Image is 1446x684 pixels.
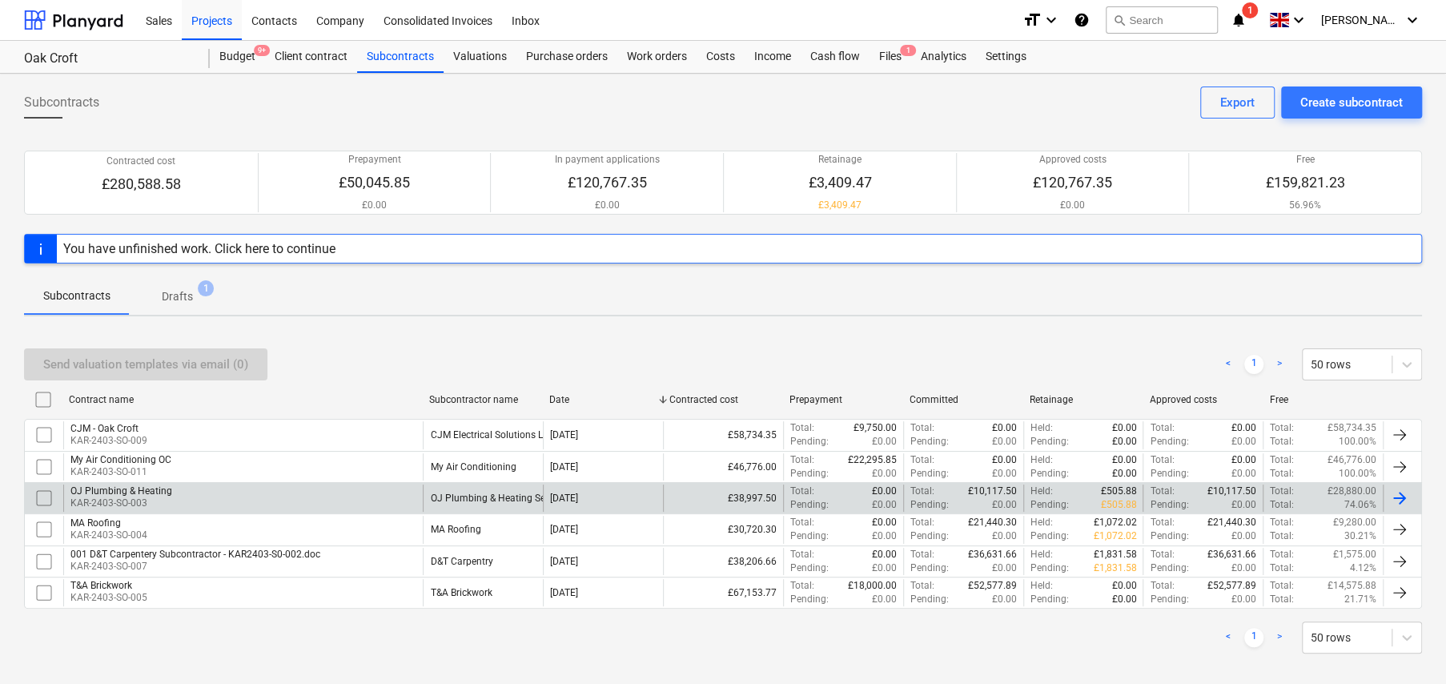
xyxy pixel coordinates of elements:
div: Date [549,394,657,405]
p: Pending : [1030,498,1069,512]
div: Chat Widget [1366,607,1446,684]
p: £46,776.00 [1328,453,1376,467]
p: £0.00 [1111,467,1136,481]
a: Valuations [444,41,516,73]
p: Pending : [1150,593,1188,606]
p: Subcontracts [43,288,110,304]
span: [PERSON_NAME] [1321,14,1401,26]
div: 001 D&T Carpentery Subcontractor - KAR2403-S0-002.doc [70,549,320,560]
p: £9,750.00 [854,421,897,435]
p: Pending : [1150,467,1188,481]
p: £0.00 [1111,579,1136,593]
p: Total : [1270,453,1294,467]
p: £0.00 [992,421,1017,435]
p: Total : [790,485,814,498]
a: Work orders [617,41,697,73]
p: £1,831.58 [1093,548,1136,561]
p: Pending : [1030,467,1069,481]
div: Subcontractor name [429,394,536,405]
p: £52,577.89 [968,579,1017,593]
a: Settings [976,41,1036,73]
p: Total : [1270,529,1294,543]
div: Free [1270,394,1377,405]
p: £1,072.02 [1093,516,1136,529]
p: £1,072.02 [1093,529,1136,543]
p: Total : [1270,516,1294,529]
span: 1 [900,45,916,56]
a: Cash flow [801,41,870,73]
div: Subcontracts [357,41,444,73]
p: £14,575.88 [1328,579,1376,593]
p: Total : [790,548,814,561]
p: £3,409.47 [808,199,871,212]
p: KAR-2403-SO-009 [70,434,147,448]
p: £36,631.66 [1207,548,1256,561]
p: KAR-2403-SO-004 [70,529,147,542]
p: £0.00 [1231,593,1256,606]
div: [DATE] [550,524,578,535]
div: [DATE] [550,556,578,567]
p: £52,577.89 [1207,579,1256,593]
p: Pending : [1030,593,1069,606]
div: £38,206.66 [663,548,783,575]
div: CJM - Oak Croft [70,423,147,434]
p: £28,880.00 [1328,485,1376,498]
div: CJM Electrical Solutions Ltd [430,429,551,441]
p: £0.00 [872,498,897,512]
div: Contracted cost [669,394,777,405]
p: £0.00 [339,199,410,212]
a: Next page [1270,355,1289,374]
p: 100.00% [1339,467,1376,481]
p: £280,588.58 [102,175,181,194]
button: Create subcontract [1281,87,1422,119]
p: £0.00 [1111,421,1136,435]
div: Files [870,41,911,73]
div: Budget [210,41,265,73]
p: £0.00 [992,498,1017,512]
p: £0.00 [992,467,1017,481]
p: £1,575.00 [1333,548,1376,561]
a: Next page [1270,628,1289,647]
p: Held : [1030,485,1053,498]
p: £0.00 [1231,453,1256,467]
p: £0.00 [1231,435,1256,449]
div: Oak Croft [24,50,191,67]
p: Pending : [1150,561,1188,575]
div: Analytics [911,41,976,73]
p: Held : [1030,516,1053,529]
p: £1,831.58 [1093,561,1136,575]
p: £10,117.50 [1207,485,1256,498]
div: Purchase orders [516,41,617,73]
p: Free [1266,153,1345,167]
p: Drafts [162,288,193,305]
p: £0.00 [872,593,897,606]
p: Total : [1150,579,1174,593]
p: Pending : [910,498,949,512]
p: KAR-2403-SO-007 [70,560,320,573]
p: Approved costs [1033,153,1112,167]
p: Total : [1150,485,1174,498]
p: Total : [1270,421,1294,435]
div: Create subcontract [1300,92,1403,113]
div: Retainage [1030,394,1137,405]
p: £120,767.35 [1033,173,1112,192]
p: Held : [1030,453,1053,467]
p: Total : [910,579,934,593]
p: KAR-2403-SO-003 [70,497,172,510]
p: £58,734.35 [1328,421,1376,435]
div: £30,720.30 [663,516,783,543]
div: Export [1220,92,1255,113]
a: Page 1 is your current page [1244,628,1263,647]
div: £46,776.00 [663,453,783,481]
p: £0.00 [1033,199,1112,212]
p: Contracted cost [102,155,181,168]
p: £0.00 [1231,498,1256,512]
p: £120,767.35 [555,173,660,192]
div: MA Roofing [430,524,480,535]
p: Total : [910,485,934,498]
p: 74.06% [1344,498,1376,512]
p: Prepayment [339,153,410,167]
a: Costs [697,41,745,73]
p: Total : [910,548,934,561]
